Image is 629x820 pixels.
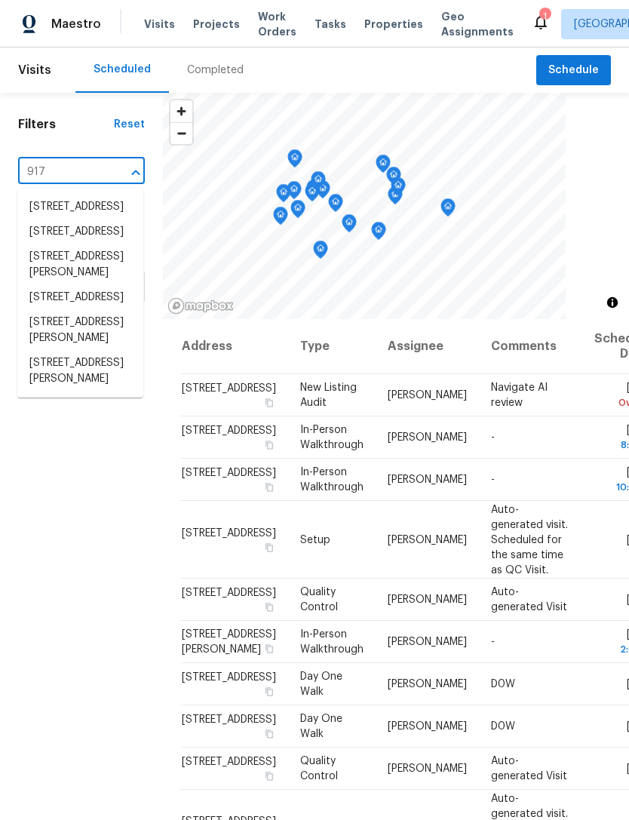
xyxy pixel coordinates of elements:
[300,425,364,450] span: In-Person Walkthrough
[170,122,192,144] button: Zoom out
[491,504,568,575] span: Auto-generated visit. Scheduled for the same time as QC Visit.
[17,351,143,392] li: [STREET_ADDRESS][PERSON_NAME]
[388,534,467,545] span: [PERSON_NAME]
[491,679,515,689] span: D0W
[94,62,151,77] div: Scheduled
[17,310,143,351] li: [STREET_ADDRESS][PERSON_NAME]
[608,294,617,311] span: Toggle attribution
[258,9,296,39] span: Work Orders
[536,55,611,86] button: Schedule
[539,9,550,24] div: 1
[300,756,338,782] span: Quality Control
[276,184,291,207] div: Map marker
[182,629,276,655] span: [STREET_ADDRESS][PERSON_NAME]
[388,594,467,605] span: [PERSON_NAME]
[17,285,143,310] li: [STREET_ADDRESS]
[342,214,357,238] div: Map marker
[262,685,276,699] button: Copy Address
[364,17,423,32] span: Properties
[491,756,567,782] span: Auto-generated Visit
[388,474,467,485] span: [PERSON_NAME]
[314,19,346,29] span: Tasks
[262,540,276,554] button: Copy Address
[491,587,567,613] span: Auto-generated Visit
[300,714,342,739] span: Day One Walk
[491,474,495,485] span: -
[262,481,276,494] button: Copy Address
[125,162,146,183] button: Close
[300,534,330,545] span: Setup
[306,180,321,203] div: Map marker
[479,319,582,374] th: Comments
[17,244,143,285] li: [STREET_ADDRESS][PERSON_NAME]
[371,222,386,245] div: Map marker
[167,297,234,315] a: Mapbox homepage
[182,383,276,394] span: [STREET_ADDRESS]
[170,123,192,144] span: Zoom out
[144,17,175,32] span: Visits
[262,396,276,410] button: Copy Address
[182,425,276,436] span: [STREET_ADDRESS]
[288,319,376,374] th: Type
[391,177,406,201] div: Map marker
[491,432,495,443] span: -
[603,293,621,312] button: Toggle attribution
[193,17,240,32] span: Projects
[18,161,103,184] input: Search for an address...
[388,390,467,401] span: [PERSON_NAME]
[262,769,276,783] button: Copy Address
[300,467,364,493] span: In-Person Walkthrough
[18,54,51,87] span: Visits
[491,721,515,732] span: D0W
[491,637,495,647] span: -
[386,167,401,190] div: Map marker
[287,149,302,173] div: Map marker
[548,61,599,80] span: Schedule
[441,9,514,39] span: Geo Assignments
[182,672,276,683] span: [STREET_ADDRESS]
[17,220,143,244] li: [STREET_ADDRESS]
[187,63,244,78] div: Completed
[388,186,403,210] div: Map marker
[182,468,276,478] span: [STREET_ADDRESS]
[388,763,467,774] span: [PERSON_NAME]
[170,100,192,122] button: Zoom in
[290,200,305,223] div: Map marker
[182,757,276,767] span: [STREET_ADDRESS]
[273,207,288,230] div: Map marker
[182,527,276,538] span: [STREET_ADDRESS]
[300,382,357,408] span: New Listing Audit
[305,183,320,207] div: Map marker
[440,198,456,222] div: Map marker
[300,629,364,655] span: In-Person Walkthrough
[262,438,276,452] button: Copy Address
[376,155,391,178] div: Map marker
[18,117,114,132] h1: Filters
[313,241,328,264] div: Map marker
[328,194,343,217] div: Map marker
[262,727,276,741] button: Copy Address
[163,93,566,319] canvas: Map
[182,588,276,598] span: [STREET_ADDRESS]
[300,587,338,613] span: Quality Control
[182,714,276,725] span: [STREET_ADDRESS]
[51,17,101,32] span: Maestro
[491,382,548,408] span: Navigate AI review
[388,721,467,732] span: [PERSON_NAME]
[17,195,143,220] li: [STREET_ADDRESS]
[181,319,288,374] th: Address
[388,432,467,443] span: [PERSON_NAME]
[388,679,467,689] span: [PERSON_NAME]
[300,671,342,697] span: Day One Walk
[114,117,145,132] div: Reset
[311,171,326,195] div: Map marker
[376,319,479,374] th: Assignee
[388,637,467,647] span: [PERSON_NAME]
[262,642,276,656] button: Copy Address
[262,600,276,614] button: Copy Address
[287,181,302,204] div: Map marker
